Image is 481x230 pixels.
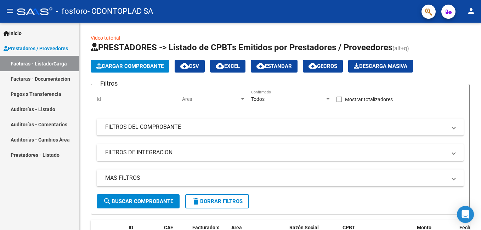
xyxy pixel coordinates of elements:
span: Borrar Filtros [192,198,243,205]
span: - fosforo [56,4,87,19]
mat-expansion-panel-header: FILTROS DE INTEGRACION [97,144,464,161]
mat-icon: cloud_download [256,62,265,70]
button: Descarga Masiva [348,60,413,73]
button: Cargar Comprobante [91,60,169,73]
mat-panel-title: MAS FILTROS [105,174,447,182]
span: - ODONTOPLAD SA [87,4,153,19]
div: Open Intercom Messenger [457,206,474,223]
span: Estandar [256,63,292,69]
mat-icon: search [103,197,112,206]
button: EXCEL [210,60,245,73]
app-download-masive: Descarga masiva de comprobantes (adjuntos) [348,60,413,73]
span: EXCEL [216,63,240,69]
a: Video tutorial [91,35,120,41]
button: Gecros [303,60,343,73]
button: CSV [175,60,205,73]
span: PRESTADORES -> Listado de CPBTs Emitidos por Prestadores / Proveedores [91,42,392,52]
mat-icon: person [467,7,475,15]
button: Borrar Filtros [185,194,249,208]
span: (alt+q) [392,45,409,52]
span: Descarga Masiva [354,63,407,69]
mat-icon: cloud_download [216,62,224,70]
span: Gecros [309,63,337,69]
mat-icon: cloud_download [180,62,189,70]
span: Mostrar totalizadores [345,95,393,104]
button: Estandar [251,60,298,73]
span: Cargar Comprobante [96,63,164,69]
mat-panel-title: FILTROS DEL COMPROBANTE [105,123,447,131]
span: Buscar Comprobante [103,198,173,205]
span: Prestadores / Proveedores [4,45,68,52]
h3: Filtros [97,79,121,88]
mat-icon: delete [192,197,200,206]
mat-icon: cloud_download [309,62,317,70]
mat-icon: menu [6,7,14,15]
span: Inicio [4,29,22,37]
mat-panel-title: FILTROS DE INTEGRACION [105,149,447,156]
mat-expansion-panel-header: MAS FILTROS [97,169,464,186]
button: Buscar Comprobante [97,194,180,208]
span: Todos [251,96,265,102]
span: CSV [180,63,199,69]
mat-expansion-panel-header: FILTROS DEL COMPROBANTE [97,119,464,136]
span: Area [182,96,239,102]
